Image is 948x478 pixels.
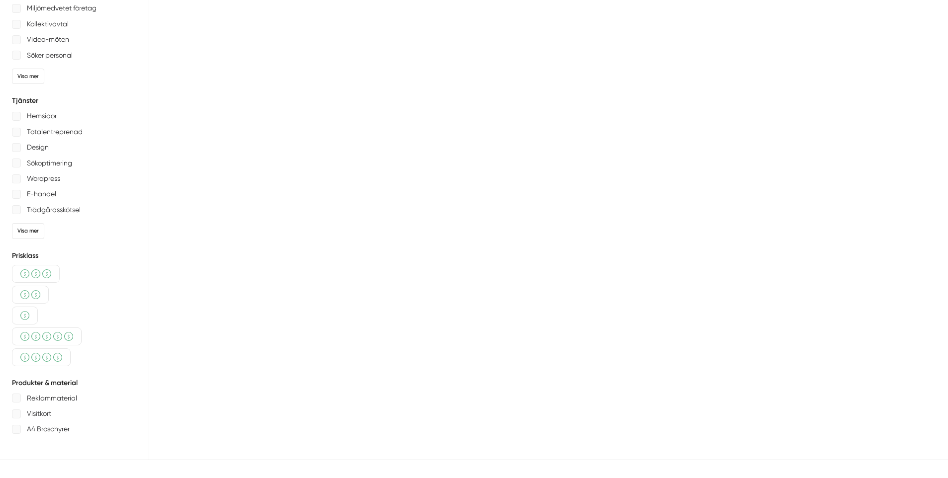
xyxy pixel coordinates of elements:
[27,126,83,138] p: Totalentreprenad
[27,204,81,216] p: Trädgårdsskötsel
[27,407,51,420] p: Visitkort
[12,96,136,106] h5: Tjänster
[27,141,49,154] p: Design
[12,265,60,283] div: Medel
[12,348,71,366] div: Över medel
[27,188,56,200] p: E-handel
[27,110,57,122] p: Hemsidor
[27,392,77,404] p: Reklammaterial
[12,307,38,324] div: Billigt
[27,157,72,169] p: Sökoptimering
[27,18,69,30] p: Kollektivavtal
[27,49,73,62] p: Söker personal
[27,2,97,14] p: Miljömedvetet företag
[12,378,136,388] h5: Produkter & material
[27,423,70,435] p: A4 Broschyrer
[27,172,60,185] p: Wordpress
[27,33,69,46] p: Video-möten
[12,69,44,84] div: Visa mer
[12,223,44,239] div: Visa mer
[12,251,136,261] h5: Prisklass
[12,286,49,304] div: Billigare
[12,327,82,345] div: Dyrare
